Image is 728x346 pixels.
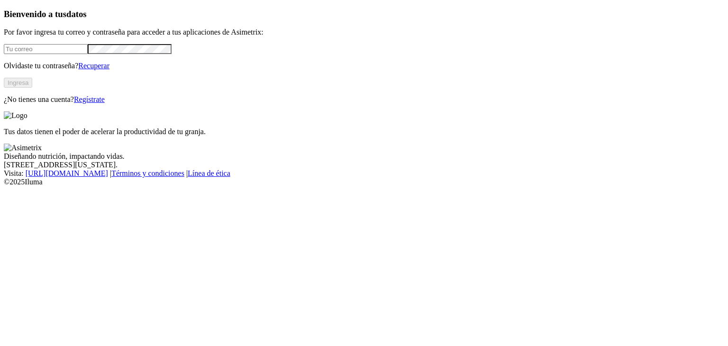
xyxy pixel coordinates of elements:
[4,152,724,161] div: Diseñando nutrición, impactando vidas.
[4,44,88,54] input: Tu correo
[4,28,724,36] p: Por favor ingresa tu correo y contraseña para acceder a tus aplicaciones de Asimetrix:
[4,127,724,136] p: Tus datos tienen el poder de acelerar la productividad de tu granja.
[4,95,724,104] p: ¿No tienes una cuenta?
[4,144,42,152] img: Asimetrix
[78,62,109,70] a: Recuperar
[4,161,724,169] div: [STREET_ADDRESS][US_STATE].
[74,95,105,103] a: Regístrate
[4,169,724,178] div: Visita : | |
[4,111,27,120] img: Logo
[4,78,32,88] button: Ingresa
[4,62,724,70] p: Olvidaste tu contraseña?
[111,169,184,177] a: Términos y condiciones
[26,169,108,177] a: [URL][DOMAIN_NAME]
[4,178,724,186] div: © 2025 Iluma
[66,9,87,19] span: datos
[188,169,230,177] a: Línea de ética
[4,9,724,19] h3: Bienvenido a tus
